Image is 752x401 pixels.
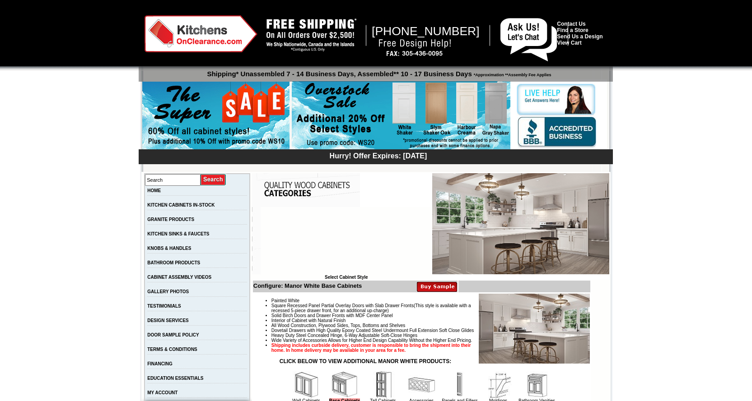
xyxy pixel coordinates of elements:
strong: CLICK BELOW TO VIEW ADDITIONAL MANOR WHITE PRODUCTS: [280,358,451,364]
a: TERMS & CONDITIONS [147,347,197,352]
span: All Wood Construction, Plywood Sides, Tops, Bottoms and Shelves [271,323,405,328]
a: Find a Store [557,27,588,33]
span: Solid Birch Doors and Drawer Fronts with MDF Center Panel [271,313,393,318]
div: Hurry! Offer Expires: [DATE] [143,151,613,160]
span: Wide Variety of Accessories Allows for Higher End Design Capability Without the Higher End Pricing. [271,338,472,343]
a: View Cart [557,40,581,46]
a: EDUCATION ESSENTIALS [147,376,203,381]
a: BATHROOM PRODUCTS [147,260,200,265]
span: (This style is available with a recessed 5-piece drawer front, for an additional up-charge) [271,303,471,313]
img: Wall Cabinets [293,371,320,398]
img: Panels and Fillers [446,371,473,398]
a: FINANCING [147,361,173,366]
a: MY ACCOUNT [147,390,177,395]
span: Painted White [271,298,299,303]
a: DOOR SAMPLE POLICY [147,332,199,337]
span: Heavy Duty Steel Concealed Hinge, 6-Way Adjustable Soft-Close Hinges [271,333,417,338]
span: Interior of Cabinet with Natural Finish [271,318,346,323]
img: Accessories [408,371,435,398]
a: GRANITE PRODUCTS [147,217,194,222]
a: GALLERY PHOTOS [147,289,189,294]
img: Manor White [432,173,609,274]
a: KITCHEN CABINETS IN-STOCK [147,203,215,207]
strong: Shipping includes curbside delivery, customer is responsible to bring the shipment into their hom... [271,343,471,353]
iframe: Browser incompatible [261,207,432,275]
img: Tall Cabinets [369,371,397,398]
span: [PHONE_NUMBER] [372,24,480,38]
a: CABINET ASSEMBLY VIDEOS [147,275,211,280]
input: Submit [201,174,226,186]
b: Select Cabinet Style [325,275,368,280]
img: Product Image [479,294,590,364]
a: TESTIMONIALS [147,304,181,309]
img: Kitchens on Clearance Logo [145,15,257,52]
img: Bathroom Vanities [523,371,550,398]
a: DESIGN SERVICES [147,318,189,323]
b: Configure: Manor White Base Cabinets [253,282,362,289]
a: Contact Us [557,21,585,27]
span: *Approximation **Assembly Fee Applies [472,70,551,77]
a: HOME [147,188,161,193]
a: KNOBS & HANDLES [147,246,191,251]
a: Send Us a Design [557,33,603,40]
p: Shipping* Unassembled 7 - 14 Business Days, Assembled** 10 - 17 Business Days [143,66,613,78]
span: Square Recessed Panel Partial Overlay Doors with Slab Drawer Fronts [271,303,471,313]
img: Base Cabinets [331,371,358,398]
img: Moldings [485,371,512,398]
span: Dovetail Drawers with High Quality Epoxy Coated Steel Undermount Full Extension Soft Close Glides [271,328,474,333]
a: KITCHEN SINKS & FAUCETS [147,231,209,236]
